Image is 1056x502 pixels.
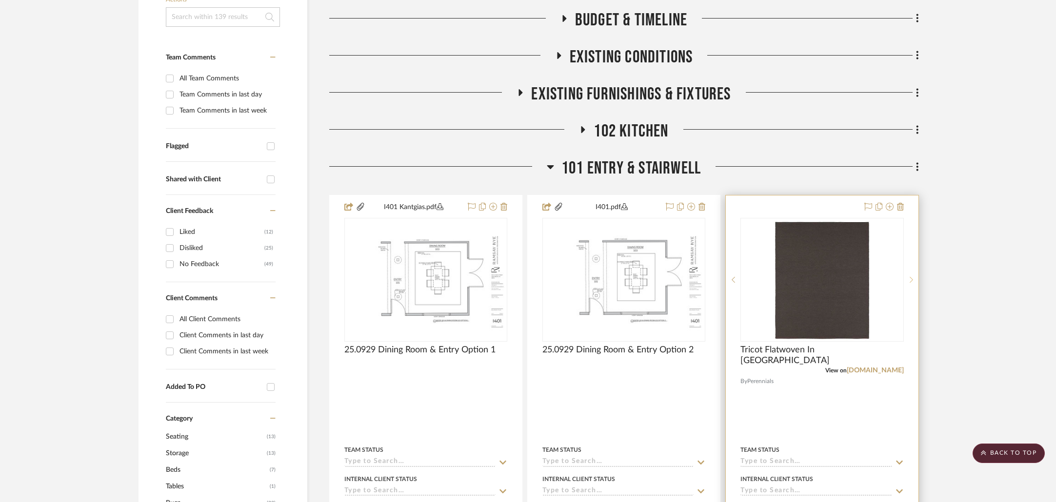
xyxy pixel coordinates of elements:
[740,377,747,386] span: By
[179,328,273,343] div: Client Comments in last day
[344,475,417,483] div: Internal Client Status
[740,458,892,467] input: Type to Search…
[847,367,904,374] a: [DOMAIN_NAME]
[166,462,267,478] span: Beds
[166,478,267,495] span: Tables
[179,103,273,118] div: Team Comments in last week
[267,445,276,461] span: (13)
[179,224,264,240] div: Liked
[747,377,774,386] span: Perennials
[179,344,273,359] div: Client Comments in last week
[773,219,871,341] img: Tricot Flatwoven In Peppercorn
[345,228,506,332] img: 25.0929 Dining Room & Entry Option 1
[166,428,264,445] span: Seating
[344,345,496,355] span: 25.0929 Dining Room & Entry Option 1
[264,224,273,240] div: (12)
[543,228,704,332] img: 25.0929 Dining Room & Entry Option 2
[267,429,276,444] span: (13)
[166,208,213,214] span: Client Feedback
[166,383,262,391] div: Added To PO
[264,240,273,256] div: (25)
[166,54,216,61] span: Team Comments
[825,367,847,373] span: View on
[344,458,496,467] input: Type to Search…
[166,445,264,462] span: Storage
[594,121,668,142] span: 102 Kitchen
[166,175,262,184] div: Shared with Client
[575,10,687,31] span: Budget & Timeline
[365,201,462,213] button: I401 Kantgias.pdf
[741,218,903,341] div: 0
[542,458,694,467] input: Type to Search…
[542,475,615,483] div: Internal Client Status
[740,487,892,496] input: Type to Search…
[264,256,273,272] div: (49)
[179,87,273,102] div: Team Comments in last day
[561,158,701,179] span: 101 Entry & Stairwell
[344,487,496,496] input: Type to Search…
[740,445,779,454] div: Team Status
[166,415,193,423] span: Category
[179,71,273,86] div: All Team Comments
[570,47,693,68] span: Existing Conditions
[166,7,280,27] input: Search within 139 results
[531,84,731,105] span: Existing Furnishings & Fixtures
[179,240,264,256] div: Disliked
[542,445,581,454] div: Team Status
[270,462,276,478] span: (7)
[166,295,218,302] span: Client Comments
[542,345,694,355] span: 25.0929 Dining Room & Entry Option 2
[740,345,903,366] span: Tricot Flatwoven In [GEOGRAPHIC_DATA]
[973,444,1045,463] scroll-to-top-button: BACK TO TOP
[179,311,273,327] div: All Client Comments
[166,142,262,151] div: Flagged
[563,201,660,213] button: I401.pdf
[344,445,383,454] div: Team Status
[542,487,694,496] input: Type to Search…
[270,479,276,494] span: (1)
[740,475,813,483] div: Internal Client Status
[179,256,264,272] div: No Feedback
